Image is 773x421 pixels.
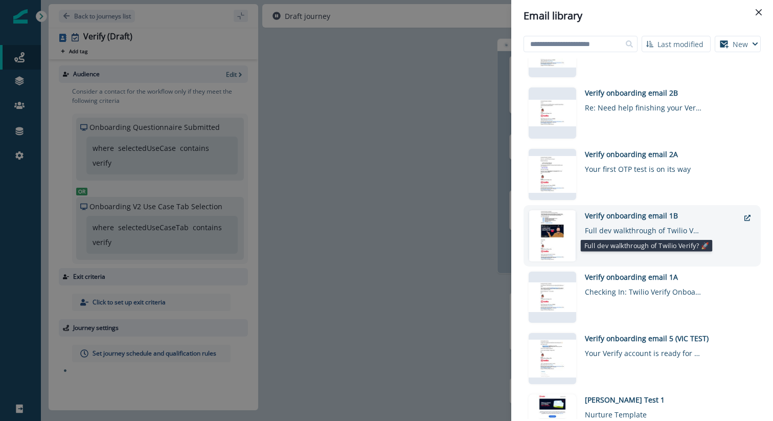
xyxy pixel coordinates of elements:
div: Nurture Template [585,405,702,420]
div: Your Verify account is ready for scale [585,344,702,359]
div: Email library [524,8,761,24]
button: New [715,36,761,52]
div: Verify onboarding email 2B [585,87,754,98]
div: Verify onboarding email 1A [585,272,754,282]
div: Checking In: Twilio Verify Onboarding [585,282,702,297]
div: Full dev walkthrough of Twilio Verify? 🚀 [585,221,702,236]
div: Verify onboarding email 2A [585,149,754,160]
div: [PERSON_NAME] Test 1 [585,394,754,405]
button: external-link [739,210,756,226]
button: Close [751,4,767,20]
button: Last modified [642,36,711,52]
div: Your first OTP test is on its way [585,160,702,174]
div: Re: Need help finishing your Verify OTP test? [585,98,702,113]
div: Verify onboarding email 5 (VIC TEST) [585,333,754,344]
div: Verify onboarding email 1B [585,210,739,221]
